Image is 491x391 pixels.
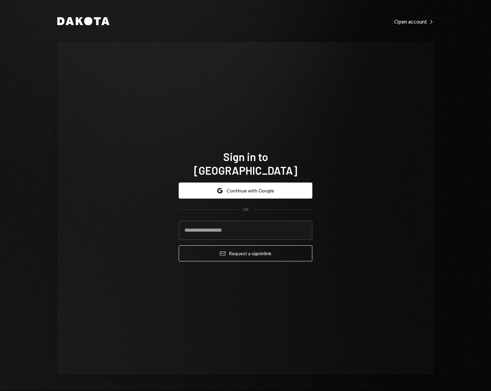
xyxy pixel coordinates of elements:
[179,150,312,177] h1: Sign in to [GEOGRAPHIC_DATA]
[179,245,312,261] button: Request a signinlink
[394,17,434,25] a: Open account
[243,207,249,213] div: OR
[179,183,312,199] button: Continue with Google
[394,18,434,25] div: Open account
